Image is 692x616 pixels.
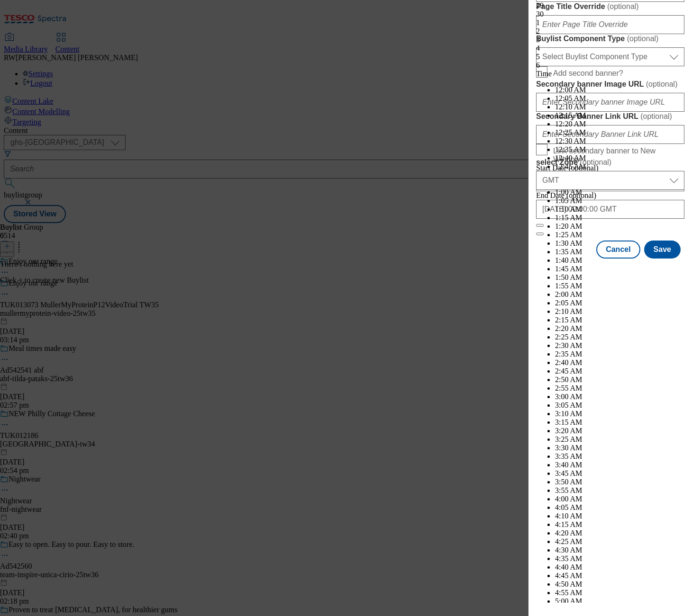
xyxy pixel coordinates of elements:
[555,444,684,452] li: 3:30 AM
[555,546,684,554] li: 4:30 AM
[555,265,684,273] li: 1:45 AM
[536,18,684,27] div: Choose Monday, December 1st, 2025
[555,307,684,316] li: 2:10 AM
[555,486,684,495] li: 3:55 AM
[555,384,684,393] li: 2:55 AM
[555,290,684,299] li: 2:00 AM
[536,158,684,167] label: select Zone
[555,222,684,231] li: 1:20 AM
[644,241,681,259] button: Save
[555,529,684,537] li: 4:20 AM
[555,461,684,469] li: 3:40 AM
[555,478,684,486] li: 3:50 AM
[555,188,684,196] li: 1:00 AM
[536,44,684,53] div: Choose Thursday, December 4th, 2025
[555,512,684,520] li: 4:10 AM
[555,350,684,358] li: 2:35 AM
[596,241,640,259] button: Cancel
[555,154,684,162] li: 12:40 AM
[555,333,684,341] li: 2:25 AM
[555,435,684,444] li: 3:25 AM
[555,137,684,145] li: 12:30 AM
[536,200,684,219] input: Enter Date
[555,520,684,529] li: 4:15 AM
[555,282,684,290] li: 1:55 AM
[536,27,684,36] div: Choose Tuesday, December 2nd, 2025
[555,120,684,128] li: 12:20 AM
[555,358,684,367] li: 2:40 AM
[555,495,684,503] li: 4:00 AM
[555,503,684,512] li: 4:05 AM
[555,324,684,333] li: 2:20 AM
[555,196,684,205] li: 1:05 AM
[555,145,684,154] li: 12:35 AM
[536,1,684,10] div: Choose Saturday, November 29th, 2025
[555,273,684,282] li: 1:50 AM
[555,205,684,214] li: 1:10 AM
[555,469,684,478] li: 3:45 AM
[555,239,684,248] li: 1:30 AM
[536,10,684,18] div: Choose Sunday, November 30th, 2025
[580,158,611,166] span: ( optional )
[555,94,684,103] li: 12:05 AM
[555,341,684,350] li: 2:30 AM
[555,256,684,265] li: 1:40 AM
[555,537,684,546] li: 4:25 AM
[555,563,684,571] li: 4:40 AM
[555,410,684,418] li: 3:10 AM
[555,589,684,597] li: 4:55 AM
[555,111,684,120] li: 12:15 AM
[555,452,684,461] li: 3:35 AM
[555,571,684,580] li: 4:45 AM
[555,367,684,375] li: 2:45 AM
[555,393,684,401] li: 3:00 AM
[536,36,684,44] div: Choose Wednesday, December 3rd, 2025
[555,248,684,256] li: 1:35 AM
[536,224,544,227] button: Close
[555,580,684,589] li: 4:50 AM
[536,191,596,199] span: End Date (optional)
[555,375,684,384] li: 2:50 AM
[555,418,684,427] li: 3:15 AM
[555,86,684,94] li: 12:00 AM
[555,597,684,606] li: 5:00 AM
[555,128,684,137] li: 12:25 AM
[555,231,684,239] li: 1:25 AM
[536,86,684,150] ul: Time
[536,70,684,78] div: Time
[555,214,684,222] li: 1:15 AM
[555,103,684,111] li: 12:10 AM
[555,427,684,435] li: 3:20 AM
[555,401,684,410] li: 3:05 AM
[555,299,684,307] li: 2:05 AM
[555,554,684,563] li: 4:35 AM
[555,316,684,324] li: 2:15 AM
